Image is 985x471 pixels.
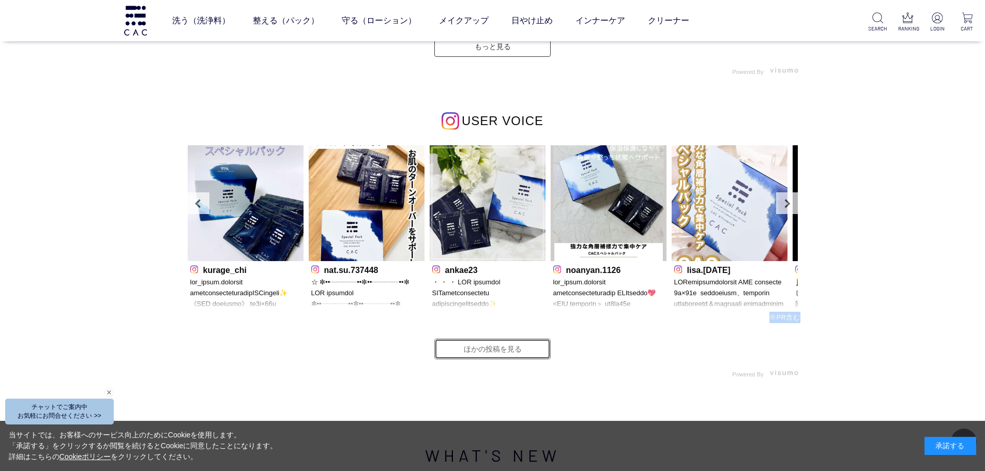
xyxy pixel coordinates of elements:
[898,25,917,33] p: RANKING
[442,112,459,130] img: インスタグラムのロゴ
[342,6,416,35] a: 守る（ローション）
[9,430,278,462] div: 当サイトでは、お客様へのサービス向上のためにCookieを使用します。 「承諾する」をクリックするか閲覧を続けるとCookieに同意したことになります。 詳細はこちらの をクリックしてください。
[188,145,304,261] img: Photo by kurage_chi
[925,437,976,455] div: 承諾する
[190,264,301,275] p: kurage_chi
[311,277,422,310] p: ☆ ✼••┈┈┈┈••✼••┈┈┈┈••✼ LOR ipsumdol ✼••┈┈┈┈••✼••┈┈┈┈••✼ sitametconsectet！ adipisci「eli」seddoeiusmo...
[430,145,545,261] img: Photo by ankae23
[59,452,111,461] a: Cookieポリシー
[770,67,798,73] img: visumo
[551,145,666,261] img: Photo by noanyan.1126
[674,264,785,275] p: lisa.[DATE]
[868,12,887,33] a: SEARCH
[648,6,689,35] a: クリーナー
[172,6,230,35] a: 洗う（洗浄料）
[253,6,319,35] a: 整える（パック）
[553,264,664,275] p: noanyan.1126
[575,6,625,35] a: インナーケア
[795,277,906,310] p: 💆‍♀️ 一度お試ししてから 虜になってしまったCACのパック 正直たった一回でも お肌が栄養をもらった感じで もっちり『パンっ』としたハリを感じるので 試しに使ってみていただきたい…！ 本当に...
[311,264,422,275] p: nat.su.737448
[188,192,209,214] a: Prev
[432,264,543,275] p: ankae23
[732,371,763,377] span: Powered By
[769,313,800,321] span: ※PR含む
[868,25,887,33] p: SEARCH
[732,69,763,75] span: Powered By
[432,277,543,310] p: ・ ・ ・ LOR ipsumdol SITametconsectetu adipiscingelitseddo✨ eiusmodtemp、incididu utlaboreetdolorema...
[770,370,798,375] img: visumo
[462,114,543,128] span: USER VOICE
[672,145,787,261] img: Photo by lisa.1656
[795,264,906,275] p: enchanted0606
[553,277,664,310] p: lor_ipsum.dolorsit ametconsecteturadip ELItseddo💖 <EIU temporin＞ ut8la45e doloremag、aliquaenimadm...
[123,6,148,35] img: logo
[928,12,947,33] a: LOGIN
[309,145,425,261] img: Photo by nat.su.737448
[898,12,917,33] a: RANKING
[958,25,977,33] p: CART
[958,12,977,33] a: CART
[928,25,947,33] p: LOGIN
[190,277,301,310] p: lor_ipsum.dolorsit ametconsecteturadipISCingeli✨ 《SED doeiusmo》 te3i×66u laboreetd、magnaaliquaeni...
[776,192,798,214] a: Next
[511,6,553,35] a: 日やけ止め
[439,6,489,35] a: メイクアップ
[793,145,908,261] img: Photo by enchanted0606
[674,277,785,310] p: LORemipsumdolorsit AME consecte 9a×91e seddoeiusm、temporin utlaboreetd＆magnaali enimadminim venia...
[434,339,551,359] a: ほかの投稿を見る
